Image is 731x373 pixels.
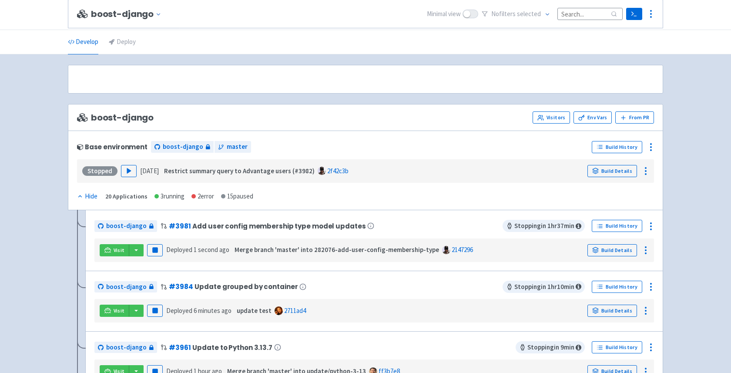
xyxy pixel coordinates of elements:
[327,167,349,175] a: 2f42c3b
[82,166,117,176] div: Stopped
[94,342,157,353] a: boost-django
[169,222,191,231] a: #3981
[94,220,157,232] a: boost-django
[194,306,231,315] time: 6 minutes ago
[557,8,623,20] input: Search...
[592,220,642,232] a: Build History
[100,305,129,317] a: Visit
[221,192,253,202] div: 15 paused
[147,244,163,256] button: Pause
[163,142,203,152] span: boost-django
[169,282,193,291] a: #3984
[587,305,637,317] a: Build Details
[77,113,154,123] span: boost-django
[166,245,229,254] span: Deployed
[68,30,98,54] a: Develop
[191,192,214,202] div: 2 error
[106,282,147,292] span: boost-django
[192,222,365,230] span: Add user config membership type model updates
[164,167,315,175] strong: Restrict summary query to Advantage users (#3982)
[503,220,585,232] span: Stopping in 1 hr 37 min
[227,142,248,152] span: master
[516,341,585,353] span: Stopping in 9 min
[235,245,439,254] strong: Merge branch 'master' into 282076-add-user-config-membership-type
[237,306,272,315] strong: update test
[626,8,642,20] a: Terminal
[452,245,473,254] a: 2147296
[114,307,125,314] span: Visit
[592,281,642,293] a: Build History
[169,343,191,352] a: #3961
[100,244,129,256] a: Visit
[77,192,97,202] div: Hide
[517,10,541,18] span: selected
[587,165,637,177] a: Build Details
[91,9,165,19] button: boost-django
[114,247,125,254] span: Visit
[215,141,251,153] a: master
[77,192,98,202] button: Hide
[106,343,147,353] span: boost-django
[121,165,137,177] button: Play
[151,141,214,153] a: boost-django
[587,244,637,256] a: Build Details
[109,30,136,54] a: Deploy
[615,111,654,124] button: From PR
[140,167,159,175] time: [DATE]
[194,245,229,254] time: 1 second ago
[592,141,642,153] a: Build History
[284,306,306,315] a: 2711ad4
[533,111,570,124] a: Visitors
[491,9,541,19] span: No filter s
[154,192,184,202] div: 3 running
[503,281,585,293] span: Stopping in 1 hr 10 min
[427,9,461,19] span: Minimal view
[94,281,157,293] a: boost-django
[592,341,642,353] a: Build History
[166,306,231,315] span: Deployed
[77,143,148,151] div: Base environment
[106,221,147,231] span: boost-django
[573,111,612,124] a: Env Vars
[192,344,272,351] span: Update to Python 3.13.7
[147,305,163,317] button: Pause
[105,192,148,202] div: 20 Applications
[194,283,298,290] span: Update grouped by container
